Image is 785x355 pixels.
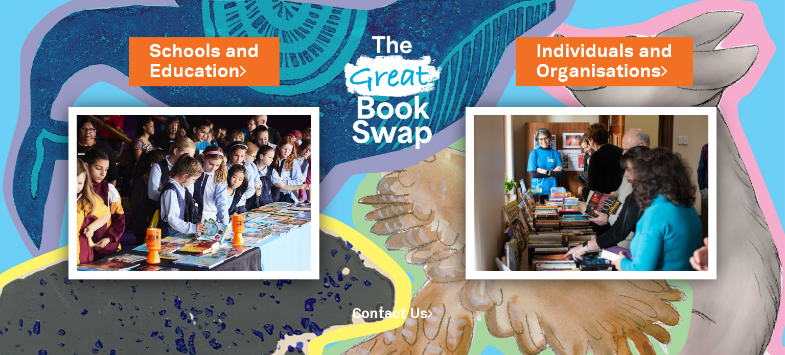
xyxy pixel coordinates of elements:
img: Schools and Education [68,107,319,279]
img: Great Bookswap logo [335,12,450,165]
a: Contact Us [352,308,433,321]
img: Individuals and Organisations [466,107,717,279]
a: Individuals andOrganisations [536,39,673,84]
a: Schools andEducation [149,39,259,84]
